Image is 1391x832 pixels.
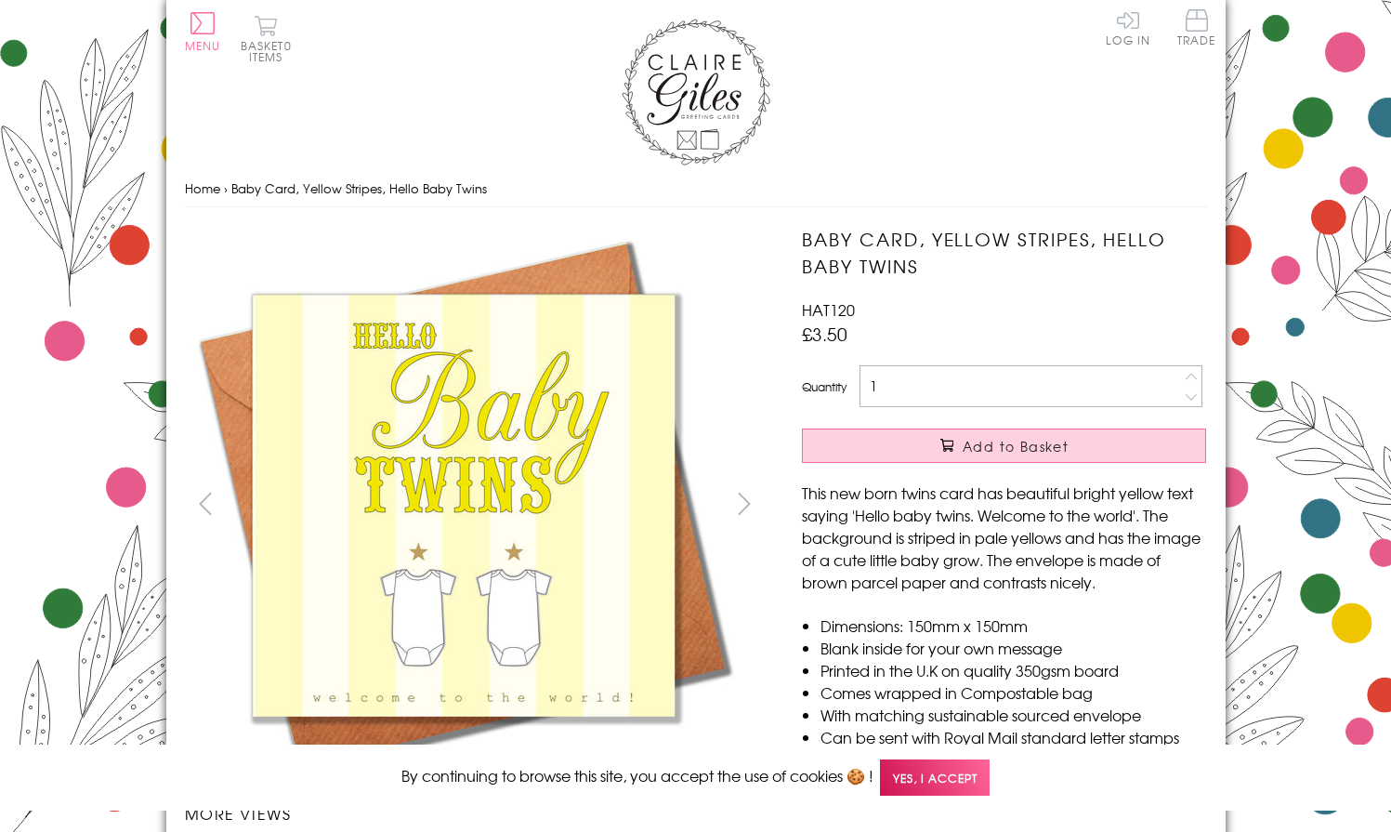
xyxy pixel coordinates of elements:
[1177,9,1216,46] span: Trade
[820,614,1206,637] li: Dimensions: 150mm x 150mm
[820,681,1206,704] li: Comes wrapped in Compostable bag
[723,482,765,524] button: next
[185,12,221,51] button: Menu
[802,429,1206,463] button: Add to Basket
[185,179,220,197] a: Home
[802,378,846,395] label: Quantity
[185,37,221,54] span: Menu
[802,482,1206,593] p: This new born twins card has beautiful bright yellow text saying 'Hello baby twins. Welcome to th...
[185,170,1207,208] nav: breadcrumbs
[249,37,292,65] span: 0 items
[802,298,855,321] span: HAT120
[231,179,487,197] span: Baby Card, Yellow Stripes, Hello Baby Twins
[241,15,292,62] button: Basket0 items
[802,321,847,347] span: £3.50
[963,437,1069,456] span: Add to Basket
[185,802,766,825] h3: More views
[820,704,1206,726] li: With matching sustainable sourced envelope
[1106,9,1150,46] a: Log In
[880,759,990,796] span: Yes, I accept
[820,726,1206,748] li: Can be sent with Royal Mail standard letter stamps
[185,226,742,784] img: Baby Card, Yellow Stripes, Hello Baby Twins
[185,482,227,524] button: prev
[224,179,228,197] span: ›
[820,659,1206,681] li: Printed in the U.K on quality 350gsm board
[802,226,1206,280] h1: Baby Card, Yellow Stripes, Hello Baby Twins
[622,19,770,165] img: Claire Giles Greetings Cards
[820,637,1206,659] li: Blank inside for your own message
[1177,9,1216,49] a: Trade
